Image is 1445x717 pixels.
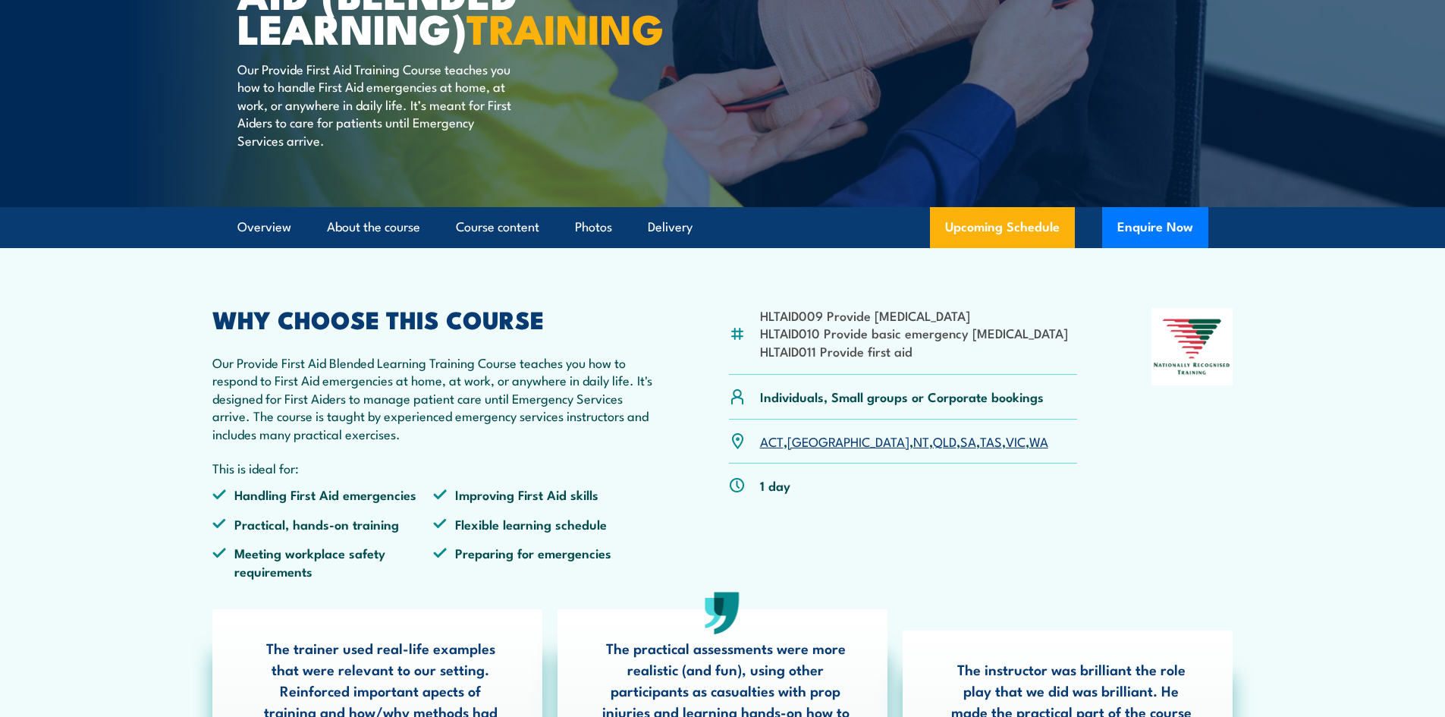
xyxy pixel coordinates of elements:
[212,544,434,580] li: Meeting workplace safety requirements
[648,207,693,247] a: Delivery
[433,486,655,503] li: Improving First Aid skills
[1029,432,1048,450] a: WA
[760,432,1048,450] p: , , , , , , ,
[787,432,909,450] a: [GEOGRAPHIC_DATA]
[960,432,976,450] a: SA
[913,432,929,450] a: NT
[212,486,434,503] li: Handling First Aid emergencies
[760,342,1068,360] li: HLTAID011 Provide first aid
[456,207,539,247] a: Course content
[1102,207,1208,248] button: Enquire Now
[1006,432,1026,450] a: VIC
[327,207,420,247] a: About the course
[760,388,1044,405] p: Individuals, Small groups or Corporate bookings
[933,432,957,450] a: QLD
[760,432,784,450] a: ACT
[212,515,434,533] li: Practical, hands-on training
[212,308,655,329] h2: WHY CHOOSE THIS COURSE
[433,515,655,533] li: Flexible learning schedule
[760,307,1068,324] li: HLTAID009 Provide [MEDICAL_DATA]
[980,432,1002,450] a: TAS
[930,207,1075,248] a: Upcoming Schedule
[1151,308,1233,385] img: Nationally Recognised Training logo.
[575,207,612,247] a: Photos
[433,544,655,580] li: Preparing for emergencies
[760,476,790,494] p: 1 day
[212,354,655,442] p: Our Provide First Aid Blended Learning Training Course teaches you how to respond to First Aid em...
[237,207,291,247] a: Overview
[237,60,514,149] p: Our Provide First Aid Training Course teaches you how to handle First Aid emergencies at home, at...
[760,324,1068,341] li: HLTAID010 Provide basic emergency [MEDICAL_DATA]
[212,459,655,476] p: This is ideal for:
